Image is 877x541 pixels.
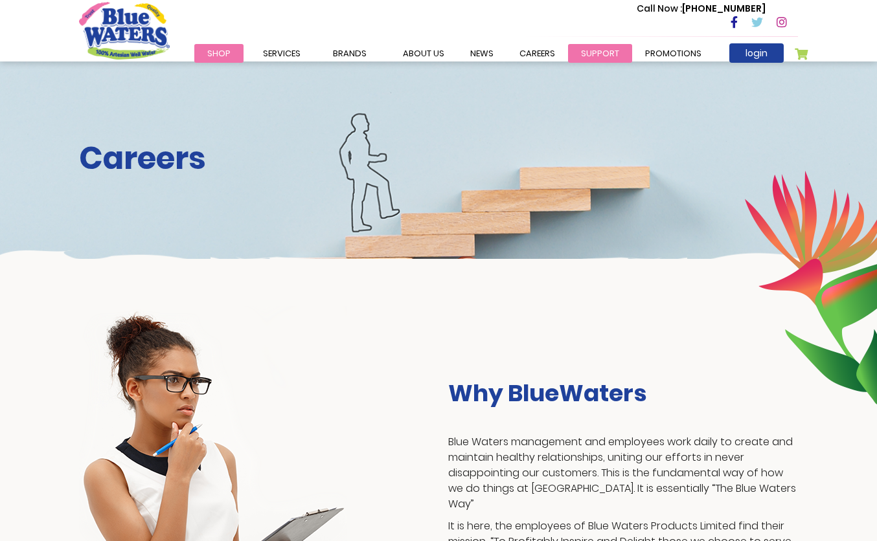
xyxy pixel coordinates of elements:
a: Promotions [632,44,714,63]
a: login [729,43,784,63]
span: Brands [333,47,367,60]
span: Shop [207,47,231,60]
span: Services [263,47,301,60]
a: support [568,44,632,63]
a: about us [390,44,457,63]
p: Blue Waters management and employees work daily to create and maintain healthy relationships, uni... [448,434,798,512]
a: careers [507,44,568,63]
p: [PHONE_NUMBER] [637,2,766,16]
h3: Why BlueWaters [448,379,798,407]
a: store logo [79,2,170,59]
h2: Careers [79,140,798,177]
span: Call Now : [637,2,682,15]
a: News [457,44,507,63]
img: career-intro-leaves.png [744,170,877,404]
